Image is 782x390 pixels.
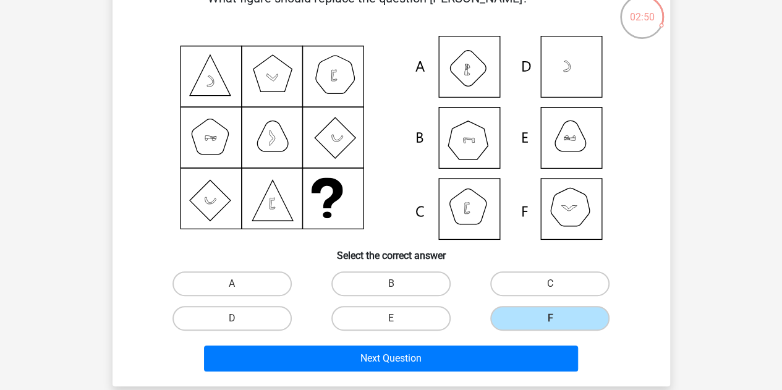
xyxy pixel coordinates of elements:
label: D [172,306,292,331]
h6: Select the correct answer [132,240,650,261]
label: A [172,271,292,296]
button: Next Question [204,345,578,371]
label: E [331,306,451,331]
label: C [490,271,610,296]
label: F [490,306,610,331]
label: B [331,271,451,296]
